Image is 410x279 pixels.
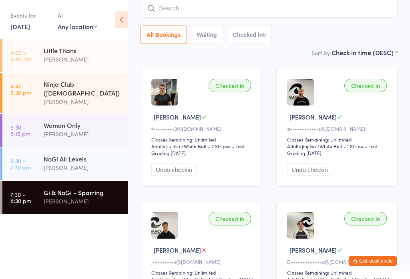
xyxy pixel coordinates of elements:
a: 6:30 -7:30 pmNoGi All Levels[PERSON_NAME] [2,147,128,180]
div: Any location [58,22,97,31]
a: [DATE] [10,22,30,31]
div: [PERSON_NAME] [44,163,121,172]
div: Gi & NoGi - Sparring [44,188,121,197]
div: Classes Remaining: Unlimited [287,136,389,143]
div: Checked in [209,212,251,225]
span: [PERSON_NAME] [154,246,201,254]
div: Adults Jiujitsu [287,143,316,149]
time: 6:30 - 7:30 pm [10,157,31,170]
time: 4:45 - 5:30 pm [10,83,31,96]
div: Events for [10,9,50,22]
div: NoGi All Levels [44,154,121,163]
span: / White Belt - 1 Stripe – Last Grading [DATE] [287,143,377,156]
div: Check in time (DESC) [332,48,398,57]
div: D•••••••••••••a@[DOMAIN_NAME] [287,258,389,265]
img: image1734510893.png [287,79,314,106]
span: [PERSON_NAME] [289,113,337,121]
div: Ninja Club ([DEMOGRAPHIC_DATA]) [44,80,121,97]
button: All Bookings [141,26,187,44]
div: [PERSON_NAME] [44,197,121,206]
a: 4:00 -4:45 pmLittle Titans[PERSON_NAME] [2,39,128,72]
span: / White Belt - 2 Stripes – Last Grading [DATE] [151,143,244,156]
div: Little Titans [44,46,121,55]
button: Exit kiosk mode [349,256,397,266]
img: image1682414910.png [151,212,178,239]
div: Classes Remaining: Unlimited [151,136,253,143]
span: [PERSON_NAME] [154,113,201,121]
button: Waiting [191,26,223,44]
div: j•••••••••s@[DOMAIN_NAME] [151,258,253,265]
label: Sort by [312,49,330,57]
time: 5:30 - 6:15 pm [10,124,30,137]
div: Adults Jiujitsu [151,143,180,149]
div: Checked in [344,212,387,225]
a: 5:30 -6:15 pmWomen Only[PERSON_NAME] [2,114,128,147]
div: a••••••••••••s@[DOMAIN_NAME] [287,125,389,132]
a: 4:45 -5:30 pmNinja Club ([DEMOGRAPHIC_DATA])[PERSON_NAME] [2,73,128,113]
img: image1686044598.png [287,212,314,239]
div: 6 [263,32,266,38]
time: 7:30 - 8:30 pm [10,191,31,204]
div: Classes Remaining: Unlimited [151,269,253,276]
time: 4:00 - 4:45 pm [10,49,32,62]
div: [PERSON_NAME] [44,55,121,64]
div: Checked in [344,79,387,92]
button: Undo checkin [151,163,197,176]
span: [PERSON_NAME] [289,246,337,254]
div: Checked in [209,79,251,92]
button: Checked in6 [227,26,272,44]
img: image1724670231.png [151,79,178,106]
div: At [58,9,97,22]
a: 7:30 -8:30 pmGi & NoGi - Sparring[PERSON_NAME] [2,181,128,214]
button: Undo checkin [287,163,332,176]
div: t•••••••••3@[DOMAIN_NAME] [151,125,253,132]
div: Women Only [44,121,121,130]
div: [PERSON_NAME] [44,130,121,139]
div: Classes Remaining: Unlimited [287,269,389,276]
div: [PERSON_NAME] [44,97,121,106]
